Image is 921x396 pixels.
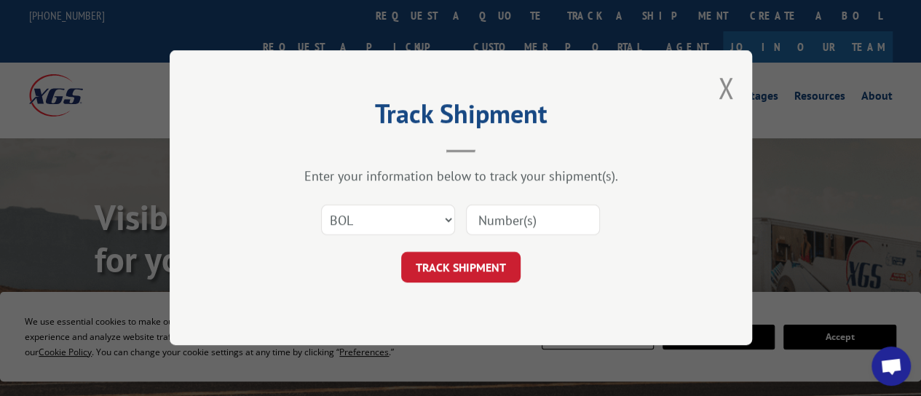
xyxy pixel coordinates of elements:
button: Close modal [718,68,734,107]
input: Number(s) [466,205,600,236]
h2: Track Shipment [242,103,679,131]
div: Enter your information below to track your shipment(s). [242,168,679,185]
div: Open chat [871,346,911,386]
button: TRACK SHIPMENT [401,253,521,283]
